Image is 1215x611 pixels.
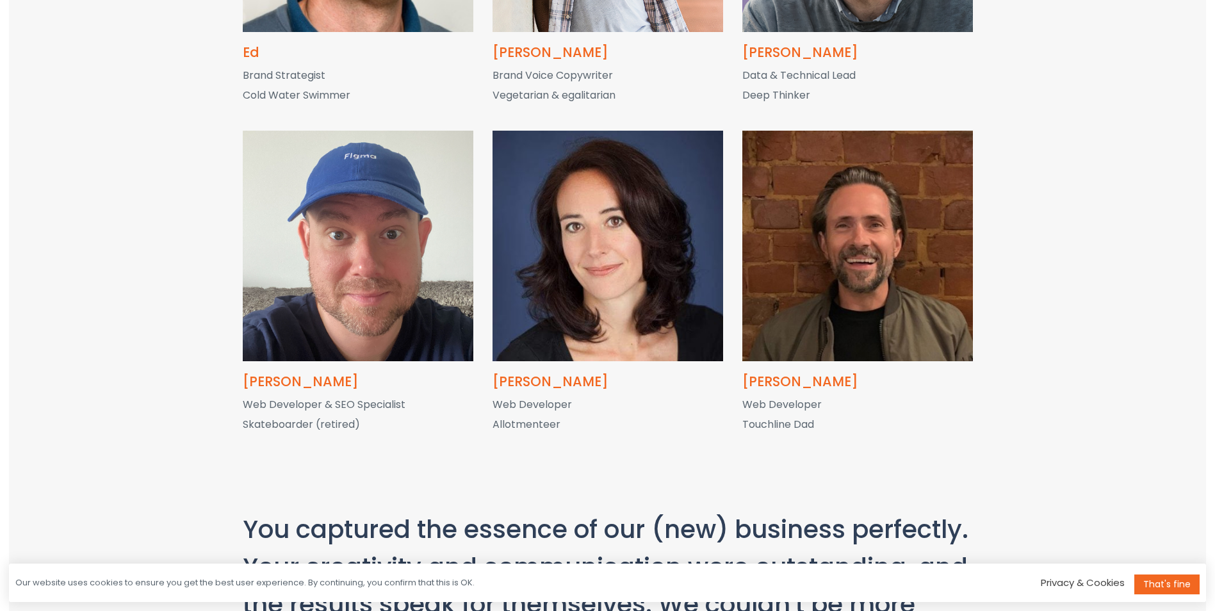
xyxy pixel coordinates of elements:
[493,372,608,391] span: [PERSON_NAME]
[493,131,723,361] img: Rowan Richardson
[493,374,723,389] h4: Rowan
[243,131,473,361] img: Dan Curtis
[742,372,858,391] span: [PERSON_NAME]
[742,374,973,389] h4: Giles
[493,395,723,434] p: Web Developer Allotmenteer
[243,395,473,434] p: Web Developer & SEO Specialist Skateboarder (retired)
[1041,576,1125,589] a: Privacy & Cookies
[243,372,359,391] span: [PERSON_NAME]
[742,131,973,361] img: Giles West
[742,45,973,60] h4: Alan
[15,577,475,589] div: Our website uses cookies to ensure you get the best user experience. By continuing, you confirm t...
[742,43,858,61] span: [PERSON_NAME]
[1134,574,1200,594] a: That's fine
[493,66,723,105] p: Brand Voice Copywriter Vegetarian & egalitarian
[243,66,473,105] p: Brand Strategist Cold Water Swimmer
[493,43,608,61] span: [PERSON_NAME]
[742,395,973,434] p: Web Developer Touchline Dad
[243,374,473,389] h4: Dan
[243,45,473,60] h4: Ed
[493,45,723,60] h4: Jonathan
[243,43,259,61] span: Ed
[742,66,973,105] p: Data & Technical Lead Deep Thinker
